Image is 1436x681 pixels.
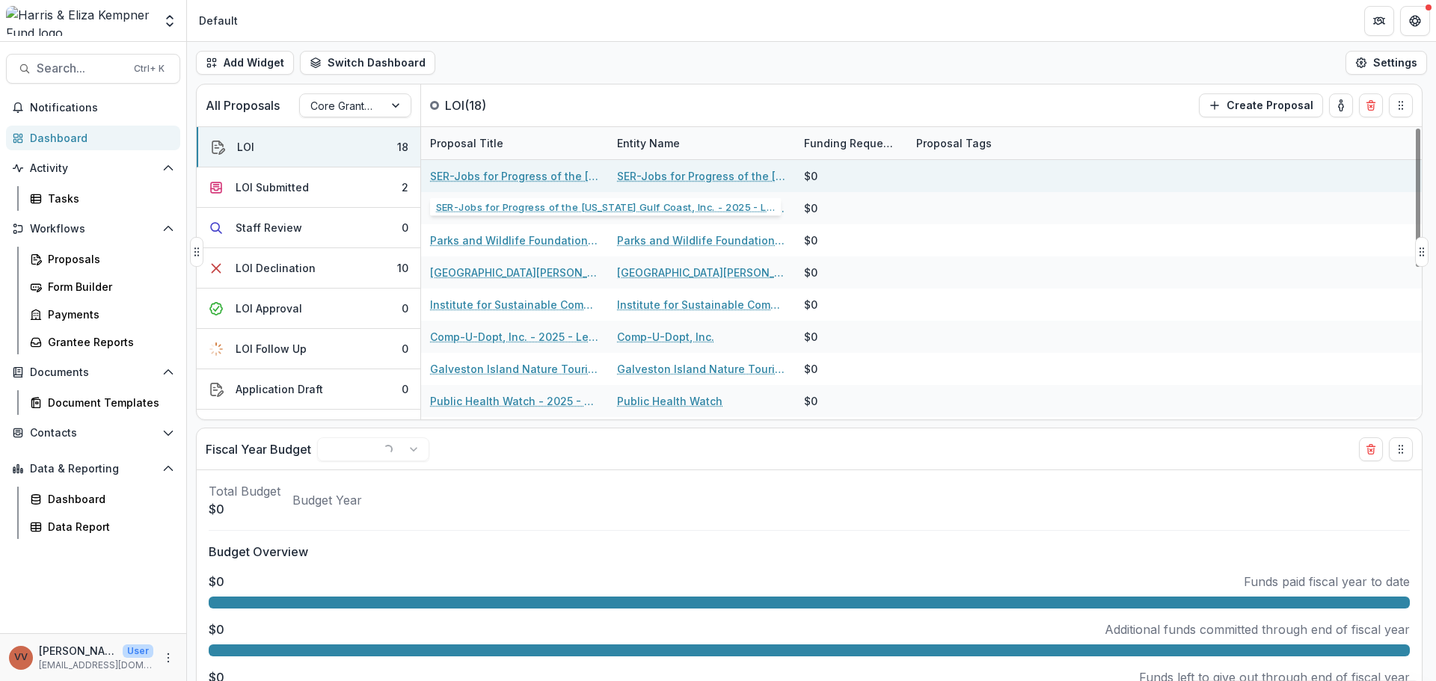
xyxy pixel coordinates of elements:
button: LOI Follow Up0 [197,329,420,369]
div: 0 [402,341,408,357]
div: $0 [804,168,817,184]
div: LOI [237,139,254,155]
div: Staff Review [236,220,302,235]
button: Application Draft0 [197,369,420,410]
div: Form Builder [48,279,168,295]
a: Tasks [24,186,180,211]
span: Search... [37,61,125,76]
a: SER-Jobs for Progress of the [US_STATE] Gulf Coast, Inc. - 2025 - Letter of Interest 2025 [430,168,599,184]
button: Open Workflows [6,217,180,241]
div: 0 [402,381,408,397]
a: Institute for Sustainable Communities [617,297,786,312]
button: Open Activity [6,156,180,180]
p: Total Budget [209,482,280,500]
p: Budget Overview [209,543,1410,561]
a: SER-Jobs for Progress of the [US_STATE] Gulf Coast, Inc. [617,168,786,184]
a: [GEOGRAPHIC_DATA][PERSON_NAME] - 2025 - Letter of Interest 2025 [430,265,599,280]
div: Vivian Victoria [14,653,28,662]
img: Harris & Eliza Kempner Fund logo [6,6,153,36]
a: Galveston Island Nature Tourism Council - 2025 - Letter of Interest 2025 [430,361,599,377]
button: Open entity switcher [159,6,180,36]
button: Staff Review0 [197,208,420,248]
p: LOI ( 18 ) [445,96,557,114]
a: Form Builder [24,274,180,299]
a: [GEOGRAPHIC_DATA][PERSON_NAME] [617,265,786,280]
a: Galveston Island Nature Tourism Council [617,361,786,377]
p: $0 [209,500,280,518]
p: All Proposals [206,96,280,114]
div: Funding Requested [795,127,907,159]
div: Grantee Reports [48,334,168,350]
span: Documents [30,366,156,379]
a: Proposals [24,247,180,271]
div: Data Report [48,519,168,534]
div: Application Draft [236,381,323,397]
div: 0 [402,301,408,316]
a: Data Report [24,514,180,539]
button: Delete card [1359,93,1383,117]
button: Drag [1389,437,1413,461]
div: Proposal Tags [907,127,1094,159]
button: Add Widget [196,51,294,75]
div: $0 [804,393,817,409]
div: 0 [402,220,408,235]
button: Open Contacts [6,421,180,445]
div: Dashboard [30,130,168,146]
a: Grantee Reports [24,330,180,354]
button: Search... [6,54,180,84]
div: Proposal Title [421,127,608,159]
p: Additional funds committed through end of fiscal year [1105,620,1410,638]
button: LOI Submitted2 [197,167,420,208]
div: Entity Name [608,127,795,159]
a: Dashboard [24,487,180,511]
p: $0 [209,573,224,591]
span: Activity [30,162,156,175]
button: Open Documents [6,360,180,384]
div: 10 [397,260,408,276]
div: Proposal Title [421,135,512,151]
div: $0 [804,361,817,377]
a: Public Health Watch [617,393,722,409]
p: [PERSON_NAME] [39,643,117,659]
nav: breadcrumb [193,10,244,31]
button: More [159,649,177,667]
a: Comp-U-Dopt, Inc. - 2025 - Letter of Interest 2025 [430,329,599,345]
button: Get Help [1400,6,1430,36]
div: LOI Submitted [236,179,309,195]
p: Funds paid fiscal year to date [1244,573,1410,591]
a: Parks and Wildlife Foundation of [US_STATE], Inc. (TPWF) - 2025 - Letter of Interest 2025 [430,200,599,216]
div: Dashboard [48,491,168,507]
button: Settings [1346,51,1427,75]
div: 2 [402,179,408,195]
div: LOI Follow Up [236,341,307,357]
button: Notifications [6,96,180,120]
div: 18 [397,139,408,155]
a: Document Templates [24,390,180,415]
a: Parks and Wildlife Foundation of [US_STATE], Inc. (TPWF) [617,232,786,248]
a: Institute for Sustainable Communities - 2025 - Letter of Interest 2025 [430,297,599,312]
span: Notifications [30,102,174,114]
p: [EMAIL_ADDRESS][DOMAIN_NAME] [39,659,153,672]
div: $0 [804,297,817,312]
div: LOI Approval [236,301,302,316]
span: Data & Reporting [30,463,156,475]
a: Dashboard [6,126,180,150]
button: LOI Approval0 [197,289,420,329]
button: Drag [1389,93,1413,117]
div: Funding Requested [795,135,907,151]
div: Proposal Tags [907,135,1001,151]
p: $0 [209,620,224,638]
div: LOI Declination [236,260,316,276]
a: Payments [24,302,180,327]
button: toggle-assigned-to-me [1329,93,1353,117]
button: Create Proposal [1199,93,1323,117]
div: Default [199,13,238,28]
a: Comp-U-Dopt, Inc. [617,329,714,345]
button: Delete card [1359,437,1383,461]
p: Budget Year [292,491,362,509]
div: Ctrl + K [131,61,168,77]
a: Public Health Watch - 2025 - Letter of Interest 2025 [430,393,599,409]
button: Partners [1364,6,1394,36]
